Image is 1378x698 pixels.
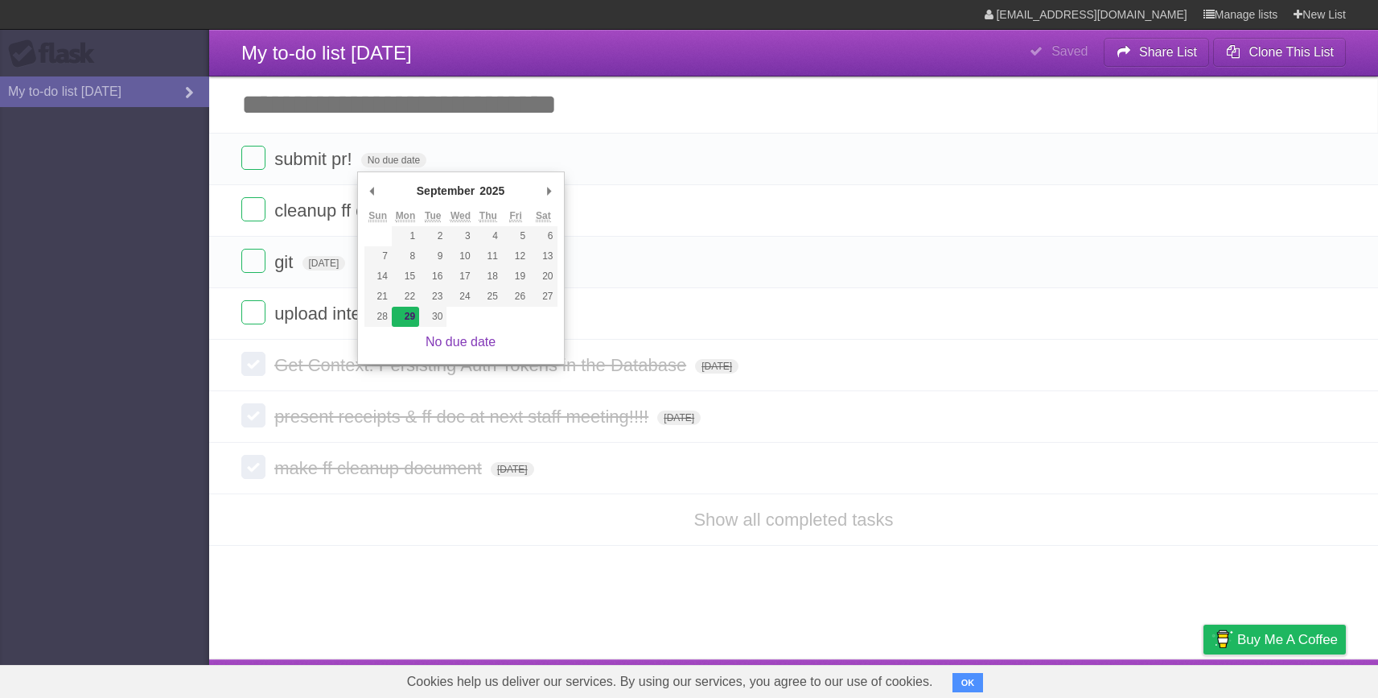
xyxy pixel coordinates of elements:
[241,300,265,324] label: Done
[241,455,265,479] label: Done
[274,200,389,221] span: cleanup ff doc
[502,246,529,266] button: 12
[392,287,419,307] button: 22
[274,355,690,375] span: Get Context: Persisting Auth Tokens in the Database
[1139,45,1197,59] b: Share List
[693,510,893,530] a: Show all completed tasks
[509,210,521,222] abbr: Friday
[695,359,738,374] span: [DATE]
[419,266,446,287] button: 16
[529,287,557,307] button: 27
[502,226,529,246] button: 5
[364,179,380,203] button: Previous Month
[529,266,557,287] button: 20
[529,226,557,246] button: 6
[475,226,502,246] button: 4
[241,352,265,376] label: Done
[419,307,446,327] button: 30
[392,307,419,327] button: 29
[241,42,412,64] span: My to-do list [DATE]
[361,153,426,167] span: No due date
[446,226,474,246] button: 3
[1183,663,1224,694] a: Privacy
[274,407,652,427] span: present receipts & ff doc at next staff meeting!!!!
[1244,663,1346,694] a: Suggest a feature
[8,39,105,68] div: Flask
[541,179,557,203] button: Next Month
[952,673,984,692] button: OK
[479,210,497,222] abbr: Thursday
[475,266,502,287] button: 18
[491,462,534,477] span: [DATE]
[1051,44,1088,58] b: Saved
[1237,626,1338,654] span: Buy me a coffee
[368,210,387,222] abbr: Sunday
[502,287,529,307] button: 26
[536,210,551,222] abbr: Saturday
[274,252,297,272] span: git
[1248,45,1334,59] b: Clone This List
[274,458,486,478] span: make ff cleanup document
[364,266,392,287] button: 14
[1128,663,1163,694] a: Terms
[391,666,949,698] span: Cookies help us deliver our services. By using our services, you agree to our use of cookies.
[1203,625,1346,655] a: Buy me a coffee
[426,335,496,349] a: No due date
[302,256,346,271] span: [DATE]
[419,246,446,266] button: 9
[989,663,1023,694] a: About
[529,246,557,266] button: 13
[274,149,356,169] span: submit pr!
[477,179,507,203] div: 2025
[364,246,392,266] button: 7
[419,287,446,307] button: 23
[241,146,265,170] label: Done
[396,210,416,222] abbr: Monday
[1104,38,1210,67] button: Share List
[414,179,477,203] div: September
[1213,38,1346,67] button: Clone This List
[241,197,265,221] label: Done
[274,304,467,324] span: upload interent expense
[392,246,419,266] button: 8
[425,210,441,222] abbr: Tuesday
[392,226,419,246] button: 1
[446,246,474,266] button: 10
[475,246,502,266] button: 11
[392,266,419,287] button: 15
[1211,626,1233,653] img: Buy me a coffee
[657,411,701,425] span: [DATE]
[450,210,471,222] abbr: Wednesday
[475,287,502,307] button: 25
[364,287,392,307] button: 21
[241,249,265,273] label: Done
[241,403,265,427] label: Done
[364,307,392,327] button: 28
[1043,663,1108,694] a: Developers
[446,266,474,287] button: 17
[419,226,446,246] button: 2
[502,266,529,287] button: 19
[446,287,474,307] button: 24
